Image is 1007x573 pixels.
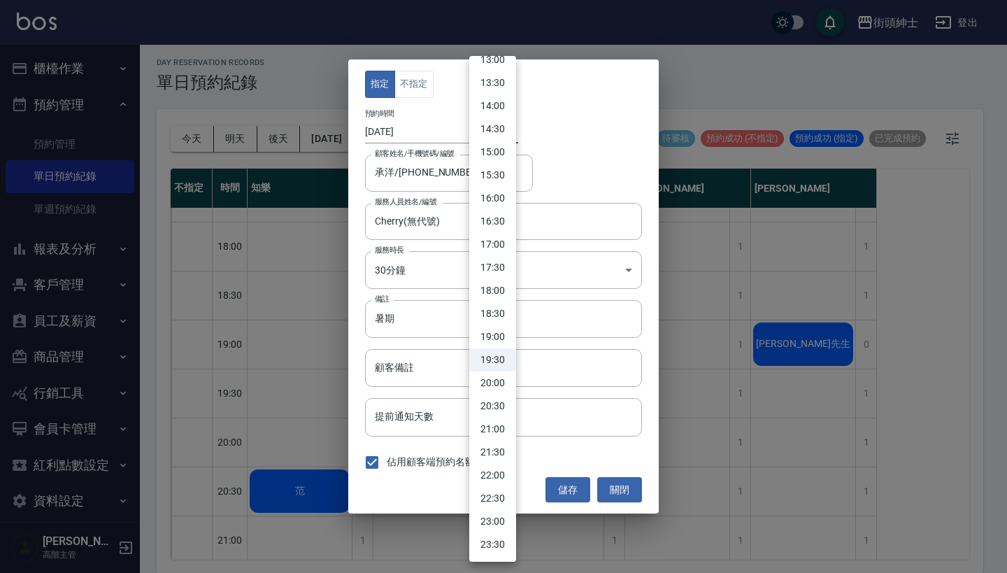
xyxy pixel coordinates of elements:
[469,487,516,510] li: 22:30
[469,395,516,418] li: 20:30
[469,118,516,141] li: 14:30
[469,256,516,279] li: 17:30
[469,302,516,325] li: 18:30
[469,464,516,487] li: 22:00
[469,441,516,464] li: 21:30
[469,279,516,302] li: 18:00
[469,48,516,71] li: 13:00
[469,141,516,164] li: 15:00
[469,233,516,256] li: 17:00
[469,187,516,210] li: 16:00
[469,325,516,348] li: 19:00
[469,71,516,94] li: 13:30
[469,348,516,372] li: 19:30
[469,164,516,187] li: 15:30
[469,372,516,395] li: 20:00
[469,418,516,441] li: 21:00
[469,533,516,556] li: 23:30
[469,94,516,118] li: 14:00
[469,210,516,233] li: 16:30
[469,510,516,533] li: 23:00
